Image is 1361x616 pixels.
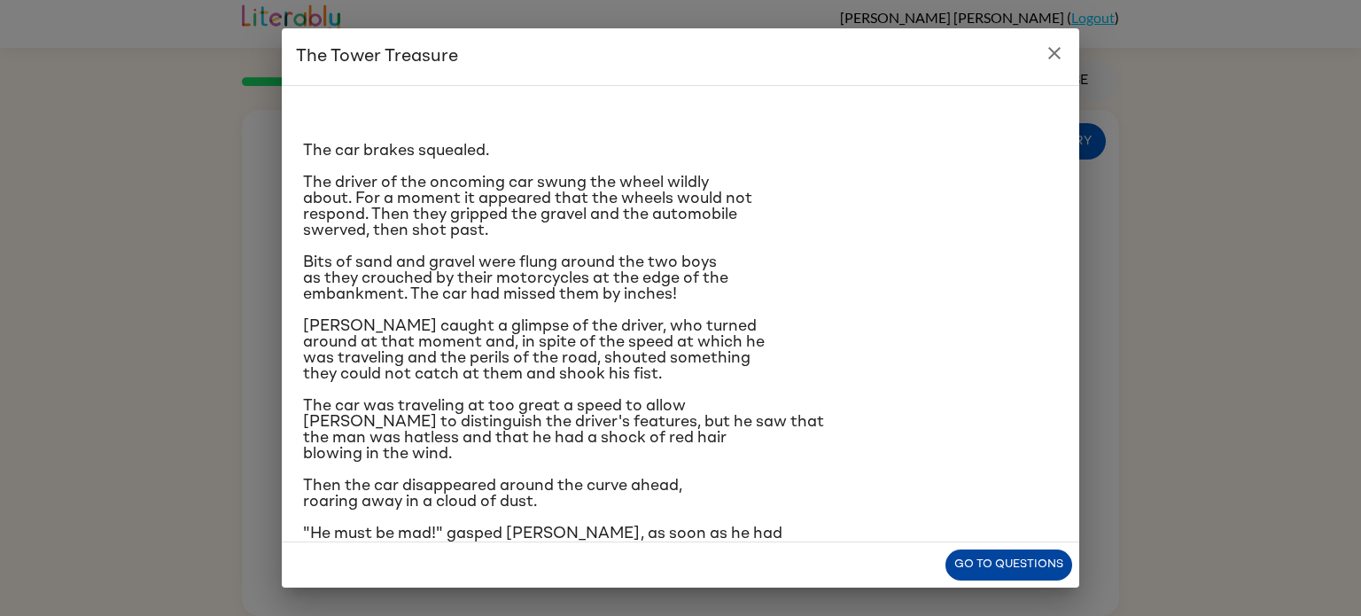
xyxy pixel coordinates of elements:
span: Bits of sand and gravel were flung around the two boys as they crouched by their motorcycles at t... [303,254,728,302]
span: "He must be mad!" gasped [PERSON_NAME], as soon as he had recovered from his surprise. [303,526,782,558]
span: The car was traveling at too great a speed to allow [PERSON_NAME] to distinguish the driver's fea... [303,398,824,462]
span: [PERSON_NAME] caught a glimpse of the driver, who turned around at that moment and, in spite of t... [303,318,765,382]
button: close [1037,35,1072,71]
span: The car brakes squealed. [303,143,489,159]
h2: The Tower Treasure [282,28,1079,85]
span: The driver of the oncoming car swung the wheel wildly about. For a moment it appeared that the wh... [303,175,752,238]
span: Then the car disappeared around the curve ahead, roaring away in a cloud of dust. [303,478,682,510]
button: Go to questions [945,550,1072,581]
